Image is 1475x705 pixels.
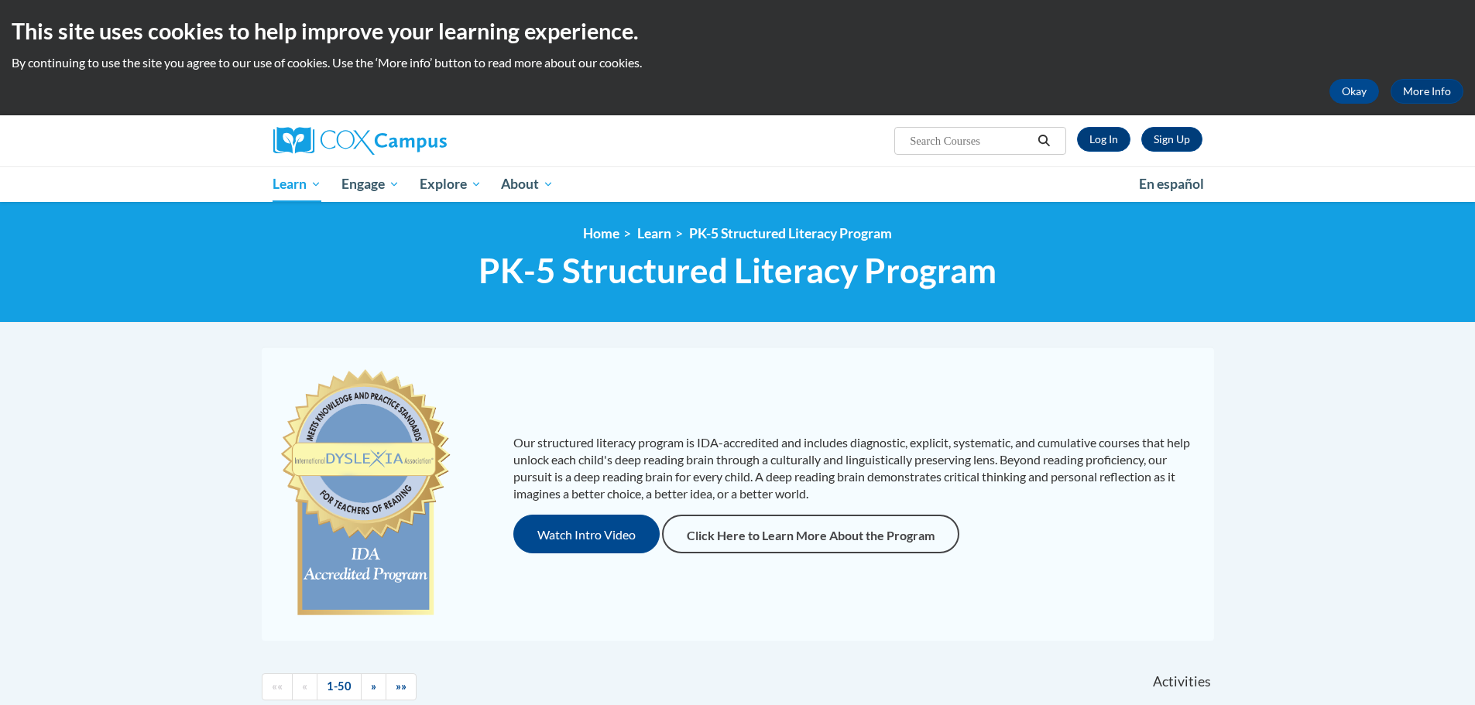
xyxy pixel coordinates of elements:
[420,175,482,193] span: Explore
[273,127,447,155] img: Cox Campus
[491,166,564,202] a: About
[277,362,455,625] img: c477cda6-e343-453b-bfce-d6f9e9818e1c.png
[479,250,996,291] span: PK-5 Structured Literacy Program
[396,679,406,693] span: »»
[302,679,307,693] span: «
[341,175,400,193] span: Engage
[689,225,892,241] a: PK-5 Structured Literacy Program
[501,175,554,193] span: About
[1139,176,1204,192] span: En español
[1129,168,1214,200] a: En español
[361,673,386,700] a: Next
[250,166,1226,202] div: Main menu
[12,54,1463,71] p: By continuing to use the site you agree to our use of cookies. Use the ‘More info’ button to read...
[1391,79,1463,104] a: More Info
[273,127,568,155] a: Cox Campus
[410,166,492,202] a: Explore
[331,166,410,202] a: Engage
[583,225,619,241] a: Home
[908,132,1032,150] input: Search Courses
[292,673,317,700] a: Previous
[263,166,332,202] a: Learn
[262,673,293,700] a: Begining
[386,673,417,700] a: End
[1153,673,1211,690] span: Activities
[662,515,959,553] a: Click Here to Learn More About the Program
[1077,127,1130,152] a: Log In
[1032,132,1055,150] button: Search
[513,515,660,553] button: Watch Intro Video
[637,225,671,241] a: Learn
[371,679,376,693] span: »
[317,673,362,700] a: 1-50
[1329,79,1379,104] button: Okay
[1141,127,1202,152] a: Register
[272,679,283,693] span: ««
[12,15,1463,46] h2: This site uses cookies to help improve your learning experience.
[273,175,321,193] span: Learn
[513,434,1199,502] p: Our structured literacy program is IDA-accredited and includes diagnostic, explicit, systematic, ...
